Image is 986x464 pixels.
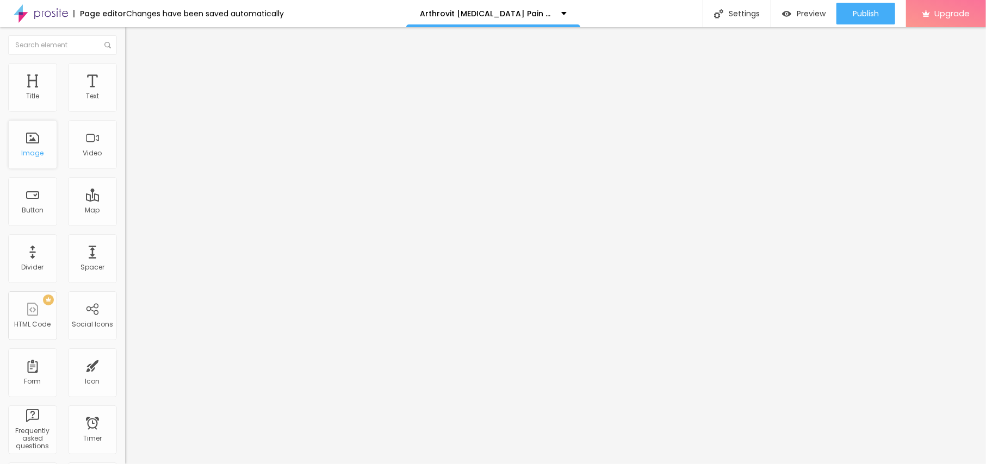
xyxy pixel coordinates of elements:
button: Publish [836,3,895,24]
img: Icone [104,42,111,48]
span: Preview [797,9,826,18]
span: Publish [853,9,879,18]
img: view-1.svg [782,9,791,18]
div: Social Icons [72,321,113,328]
span: Upgrade [934,9,970,18]
div: Icon [85,378,100,385]
img: Icone [714,9,723,18]
div: Page editor [73,10,126,17]
div: Spacer [80,264,104,271]
div: Form [24,378,41,385]
div: Divider [22,264,44,271]
div: Text [86,92,99,100]
div: Video [83,149,102,157]
div: Map [85,206,100,214]
button: Preview [771,3,836,24]
div: Title [26,92,39,100]
div: Changes have been saved automatically [126,10,284,17]
div: Image [22,149,44,157]
p: Arthrovit [MEDICAL_DATA] Pain Relief Cream [GEOGRAPHIC_DATA] [420,10,553,17]
input: Search element [8,35,117,55]
iframe: Editor [125,27,986,464]
div: Timer [83,435,102,442]
div: Frequently asked questions [11,427,54,450]
div: Button [22,206,44,214]
div: HTML Code [15,321,51,328]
